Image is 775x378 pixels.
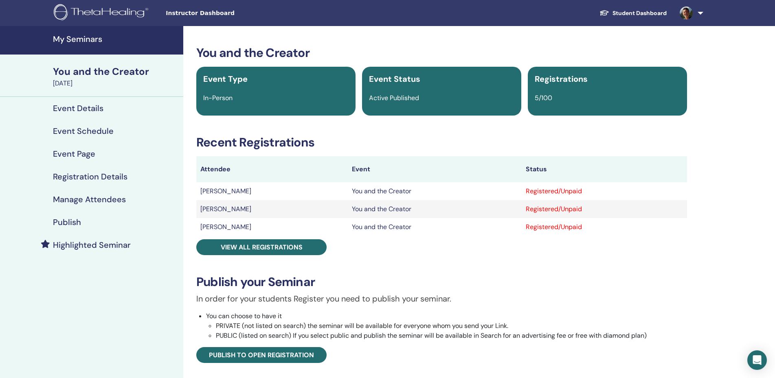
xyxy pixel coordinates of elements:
[53,149,95,159] h4: Event Page
[196,218,348,236] td: [PERSON_NAME]
[203,94,233,102] span: In-Person
[593,6,673,21] a: Student Dashboard
[196,156,348,182] th: Attendee
[216,331,687,341] li: PUBLIC (listed on search) If you select public and publish the seminar will be available in Searc...
[203,74,248,84] span: Event Type
[535,74,588,84] span: Registrations
[196,293,687,305] p: In order for your students Register you need to publish your seminar.
[526,186,683,196] div: Registered/Unpaid
[53,172,127,181] h4: Registration Details
[206,311,687,341] li: You can choose to have it
[48,65,183,88] a: You and the Creator[DATE]
[196,46,687,60] h3: You and the Creator
[526,204,683,214] div: Registered/Unpaid
[54,4,151,22] img: logo.png
[599,9,609,16] img: graduation-cap-white.svg
[196,347,327,363] a: Publish to open registration
[53,126,114,136] h4: Event Schedule
[221,243,303,251] span: View all registrations
[196,239,327,255] a: View all registrations
[369,74,420,84] span: Event Status
[196,182,348,200] td: [PERSON_NAME]
[522,156,687,182] th: Status
[369,94,419,102] span: Active Published
[348,182,521,200] td: You and the Creator
[196,200,348,218] td: [PERSON_NAME]
[348,200,521,218] td: You and the Creator
[196,275,687,289] h3: Publish your Seminar
[348,156,521,182] th: Event
[166,9,288,17] span: Instructor Dashboard
[53,194,126,204] h4: Manage Attendees
[680,7,693,20] img: default.jpg
[53,79,178,88] div: [DATE]
[216,321,687,331] li: PRIVATE (not listed on search) the seminar will be available for everyone whom you send your Link.
[53,65,178,79] div: You and the Creator
[53,34,178,44] h4: My Seminars
[526,222,683,232] div: Registered/Unpaid
[535,94,552,102] span: 5/100
[53,240,131,250] h4: Highlighted Seminar
[747,350,767,370] div: Open Intercom Messenger
[53,217,81,227] h4: Publish
[348,218,521,236] td: You and the Creator
[53,103,103,113] h4: Event Details
[196,135,687,150] h3: Recent Registrations
[209,351,314,359] span: Publish to open registration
